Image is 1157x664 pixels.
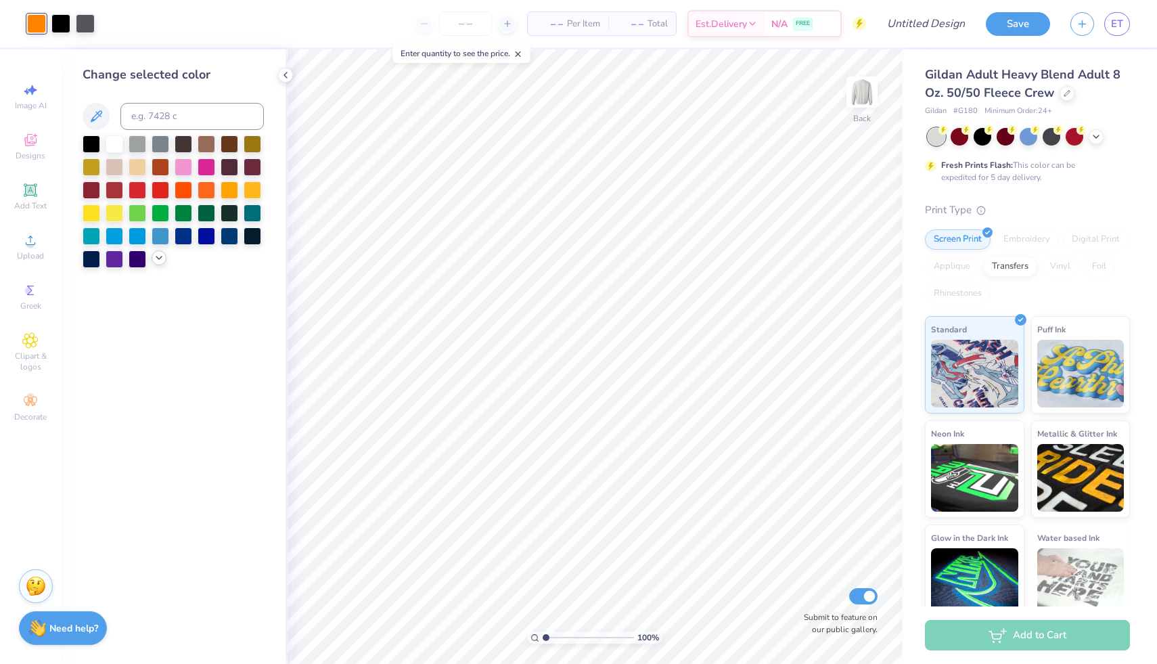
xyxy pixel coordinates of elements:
span: Add Text [14,200,47,211]
div: Print Type [925,202,1130,218]
div: Rhinestones [925,284,991,304]
input: e.g. 7428 c [120,103,264,130]
span: FREE [796,19,810,28]
span: Water based Ink [1037,531,1099,545]
span: Per Item [567,17,600,31]
span: – – [536,17,563,31]
span: Gildan [925,106,947,117]
span: Standard [931,322,967,336]
div: This color can be expedited for 5 day delivery. [941,159,1108,183]
span: Total [648,17,668,31]
strong: Need help? [49,622,98,635]
img: Puff Ink [1037,340,1125,407]
div: Enter quantity to see the price. [393,44,530,63]
span: Greek [20,301,41,311]
a: ET [1104,12,1130,36]
span: Metallic & Glitter Ink [1037,426,1117,441]
div: Applique [925,257,979,277]
span: # G180 [953,106,978,117]
input: Untitled Design [876,10,976,37]
img: Water based Ink [1037,548,1125,616]
span: Image AI [15,100,47,111]
label: Submit to feature on our public gallery. [796,611,878,636]
div: Embroidery [995,229,1059,250]
span: 100 % [637,632,659,644]
span: Clipart & logos [7,351,54,372]
span: Designs [16,150,45,161]
span: Neon Ink [931,426,964,441]
input: – – [439,12,492,36]
div: Back [853,112,871,125]
div: Screen Print [925,229,991,250]
span: Minimum Order: 24 + [984,106,1052,117]
span: Gildan Adult Heavy Blend Adult 8 Oz. 50/50 Fleece Crew [925,66,1120,101]
img: Glow in the Dark Ink [931,548,1018,616]
div: Vinyl [1041,257,1079,277]
span: Decorate [14,412,47,422]
span: Upload [17,250,44,261]
img: Back [848,79,876,106]
div: Digital Print [1063,229,1129,250]
span: – – [616,17,643,31]
div: Foil [1083,257,1115,277]
img: Neon Ink [931,444,1018,512]
div: Change selected color [83,66,264,84]
img: Standard [931,340,1018,407]
span: N/A [771,17,788,31]
strong: Fresh Prints Flash: [941,160,1013,171]
div: Transfers [983,257,1037,277]
img: Metallic & Glitter Ink [1037,444,1125,512]
span: ET [1111,16,1123,32]
button: Save [986,12,1050,36]
span: Est. Delivery [696,17,747,31]
span: Puff Ink [1037,322,1066,336]
span: Glow in the Dark Ink [931,531,1008,545]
